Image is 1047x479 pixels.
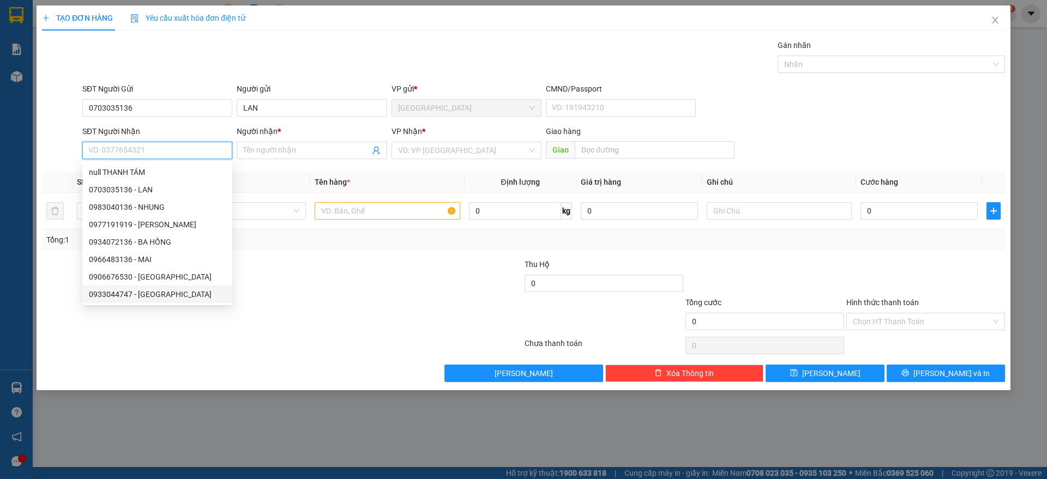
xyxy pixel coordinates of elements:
span: printer [901,369,909,378]
button: printer[PERSON_NAME] và In [887,365,1005,382]
div: 0933044747 - THIÊN LỘC [82,286,232,303]
span: Định lượng [501,178,540,186]
span: close [991,16,1000,25]
button: [PERSON_NAME] [444,365,603,382]
span: plus [987,207,1000,215]
div: 0977191919 - VÂN [82,216,232,233]
img: logo.jpg [118,14,145,40]
button: save[PERSON_NAME] [766,365,884,382]
div: 0983040136 - NHUNG [82,198,232,216]
div: Chưa thanh toán [523,337,684,356]
span: user-add [372,146,381,155]
span: Tên hàng [315,178,350,186]
div: 0906676530 - [GEOGRAPHIC_DATA] [89,271,226,283]
span: [PERSON_NAME] [802,367,861,379]
div: 0906676530 - THANH TÂN [82,268,232,286]
span: Giao [546,141,575,159]
div: 0703035136 - LAN [82,181,232,198]
img: logo.jpg [14,14,68,68]
div: 0703035136 - LAN [89,184,226,196]
span: Giao hàng [546,127,581,136]
b: BIÊN NHẬN GỬI HÀNG [70,16,105,86]
input: 0 [581,202,698,220]
input: VD: Bàn, Ghế [315,202,460,220]
div: 0934072136 - BA HỒNG [82,233,232,251]
span: plus [42,14,50,22]
b: [PERSON_NAME] [14,70,62,122]
div: 0966483136 - MAI [89,253,226,265]
label: Hình thức thanh toán [846,298,919,307]
span: Cước hàng [861,178,898,186]
div: null THANH TÁM [89,166,226,178]
input: Dọc đường [575,141,735,159]
button: delete [46,202,64,220]
img: icon [130,14,139,23]
span: kg [561,202,572,220]
div: null THANH TÁM [82,163,232,181]
div: SĐT Người Gửi [82,83,232,95]
div: 0966483136 - MAI [82,251,232,268]
div: Người gửi [237,83,387,95]
button: deleteXóa Thông tin [605,365,764,382]
div: 0934072136 - BA HỒNG [89,236,226,248]
b: [DOMAIN_NAME] [92,41,150,50]
div: CMND/Passport [546,83,696,95]
span: Yêu cầu xuất hóa đơn điện tử [130,14,245,22]
span: Thu Hộ [525,260,550,269]
span: Xóa Thông tin [666,367,714,379]
button: Close [980,5,1010,36]
span: VP Nhận [392,127,422,136]
span: TẠO ĐƠN HÀNG [42,14,113,22]
div: Tổng: 1 [46,234,404,246]
div: 0933044747 - [GEOGRAPHIC_DATA] [89,288,226,300]
span: Tổng cước [685,298,721,307]
span: [PERSON_NAME] [495,367,553,379]
span: SL [77,178,86,186]
button: plus [986,202,1001,220]
span: save [790,369,798,378]
span: Giá trị hàng [581,178,621,186]
li: (c) 2017 [92,52,150,65]
input: Ghi Chú [707,202,852,220]
th: Ghi chú [702,172,856,193]
span: Nha Trang [398,100,535,116]
div: VP gửi [392,83,541,95]
label: Gán nhãn [778,41,811,50]
div: Người nhận [237,125,387,137]
span: delete [654,369,662,378]
div: 0983040136 - NHUNG [89,201,226,213]
div: SĐT Người Nhận [82,125,232,137]
div: 0977191919 - [PERSON_NAME] [89,219,226,231]
span: Khác [167,203,299,219]
span: [PERSON_NAME] và In [913,367,990,379]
